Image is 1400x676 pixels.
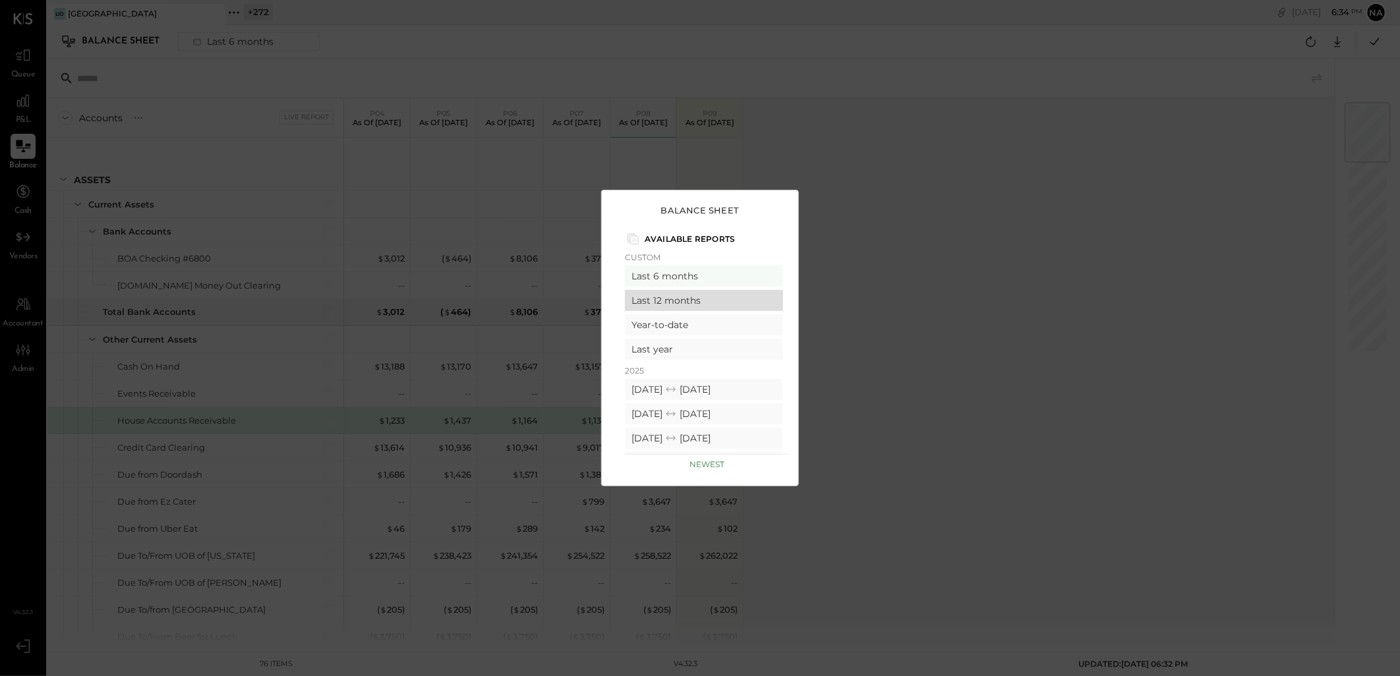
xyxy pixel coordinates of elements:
div: Last year [625,339,783,360]
p: 2025 [625,366,783,376]
div: [DATE] [DATE] [625,403,783,424]
div: [DATE] [DATE] [625,428,783,449]
p: Available Reports [645,234,735,244]
h3: Balance Sheet [661,205,740,215]
div: Last 12 months [625,290,783,311]
p: Newest [690,459,725,469]
div: [DATE] [DATE] [625,452,783,473]
div: [DATE] [DATE] [625,379,783,400]
div: Last 6 months [625,266,783,287]
div: Year-to-date [625,314,783,335]
p: Custom [625,252,783,262]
